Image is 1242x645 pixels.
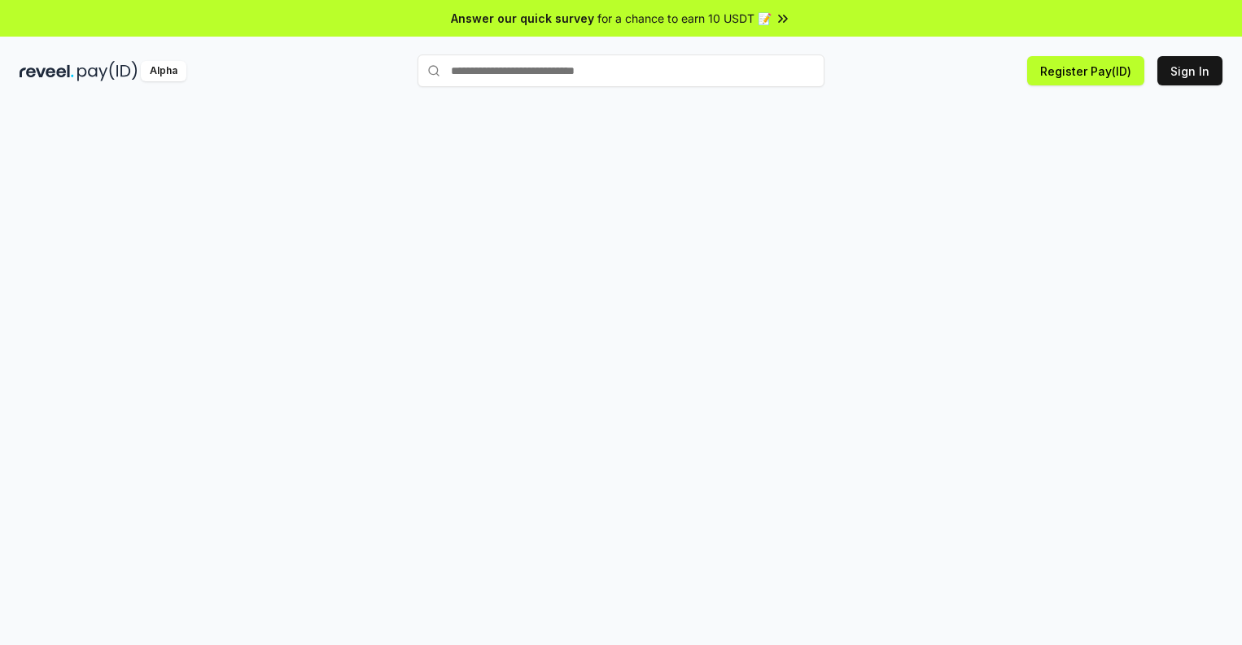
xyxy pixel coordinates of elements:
[77,61,138,81] img: pay_id
[141,61,186,81] div: Alpha
[20,61,74,81] img: reveel_dark
[1157,56,1222,85] button: Sign In
[597,10,772,27] span: for a chance to earn 10 USDT 📝
[1027,56,1144,85] button: Register Pay(ID)
[451,10,594,27] span: Answer our quick survey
